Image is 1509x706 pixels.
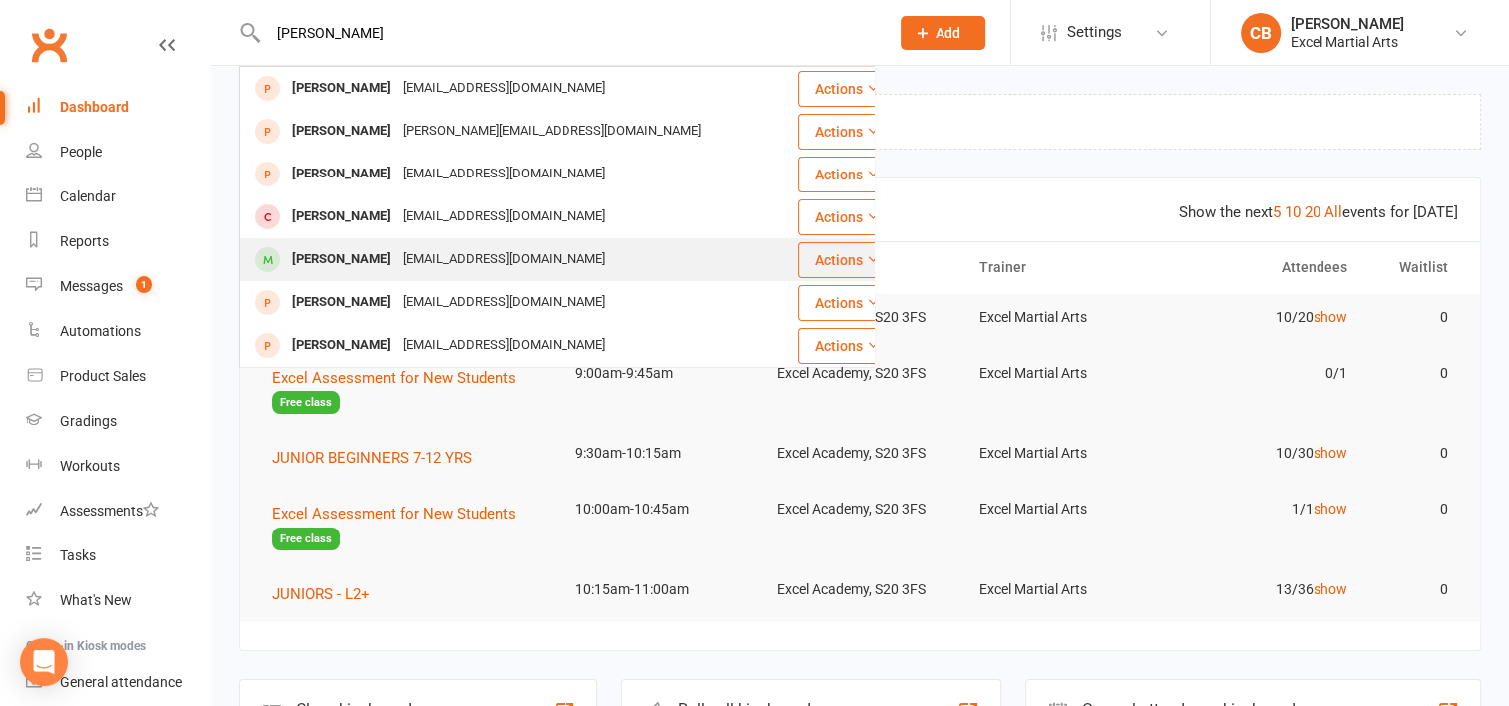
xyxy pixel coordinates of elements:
[397,245,611,274] div: [EMAIL_ADDRESS][DOMAIN_NAME]
[1365,350,1466,397] td: 0
[961,486,1164,532] td: Excel Martial Arts
[558,486,760,532] td: 10:00am-10:45am
[961,294,1164,341] td: Excel Martial Arts
[272,505,516,523] span: Excel Assessment for New Students
[798,199,897,235] button: Actions
[1365,294,1466,341] td: 0
[1163,294,1365,341] td: 10/20
[286,288,397,317] div: [PERSON_NAME]
[397,202,611,231] div: [EMAIL_ADDRESS][DOMAIN_NAME]
[60,413,117,429] div: Gradings
[26,219,210,264] a: Reports
[272,449,472,467] span: JUNIOR BEGINNERS 7-12 YRS
[26,264,210,309] a: Messages 1
[1291,33,1404,51] div: Excel Martial Arts
[759,566,961,613] td: Excel Academy, S20 3FS
[1163,486,1365,532] td: 1/1
[1163,566,1365,613] td: 13/36
[286,74,397,103] div: [PERSON_NAME]
[286,245,397,274] div: [PERSON_NAME]
[26,489,210,533] a: Assessments
[798,114,897,150] button: Actions
[26,175,210,219] a: Calendar
[397,117,707,146] div: [PERSON_NAME][EMAIL_ADDRESS][DOMAIN_NAME]
[1291,15,1404,33] div: [PERSON_NAME]
[1163,430,1365,477] td: 10/30
[1314,581,1347,597] a: show
[759,486,961,532] td: Excel Academy, S20 3FS
[26,399,210,444] a: Gradings
[1273,203,1281,221] a: 5
[286,331,397,360] div: [PERSON_NAME]
[272,585,370,603] span: JUNIORS - L2+
[26,354,210,399] a: Product Sales
[1365,486,1466,532] td: 0
[136,276,152,293] span: 1
[1285,203,1301,221] a: 10
[1305,203,1320,221] a: 20
[272,502,540,550] button: Excel Assessment for New StudentsFree class
[1324,203,1342,221] a: All
[1241,13,1281,53] div: CB
[60,278,123,294] div: Messages
[1067,10,1122,55] span: Settings
[60,547,96,563] div: Tasks
[1314,501,1347,517] a: show
[397,74,611,103] div: [EMAIL_ADDRESS][DOMAIN_NAME]
[262,19,875,47] input: Search...
[798,328,897,364] button: Actions
[26,85,210,130] a: Dashboard
[286,160,397,188] div: [PERSON_NAME]
[961,566,1164,613] td: Excel Martial Arts
[798,242,897,278] button: Actions
[1314,445,1347,461] a: show
[60,368,146,384] div: Product Sales
[24,20,74,70] a: Clubworx
[901,16,985,50] button: Add
[1365,242,1466,293] th: Waitlist
[60,592,132,608] div: What's New
[798,71,897,107] button: Actions
[1365,566,1466,613] td: 0
[1365,430,1466,477] td: 0
[272,391,340,414] span: Free class
[272,366,540,415] button: Excel Assessment for New StudentsFree class
[26,444,210,489] a: Workouts
[759,430,961,477] td: Excel Academy, S20 3FS
[26,130,210,175] a: People
[272,369,516,387] span: Excel Assessment for New Students
[60,503,159,519] div: Assessments
[961,350,1164,397] td: Excel Martial Arts
[558,350,760,397] td: 9:00am-9:45am
[60,144,102,160] div: People
[272,582,384,606] button: JUNIORS - L2+
[558,430,760,477] td: 9:30am-10:15am
[286,202,397,231] div: [PERSON_NAME]
[1163,350,1365,397] td: 0/1
[798,285,897,321] button: Actions
[60,323,141,339] div: Automations
[26,578,210,623] a: What's New
[26,309,210,354] a: Automations
[558,566,760,613] td: 10:15am-11:00am
[60,188,116,204] div: Calendar
[397,160,611,188] div: [EMAIL_ADDRESS][DOMAIN_NAME]
[272,528,340,550] span: Free class
[60,674,182,690] div: General attendance
[60,458,120,474] div: Workouts
[26,533,210,578] a: Tasks
[759,350,961,397] td: Excel Academy, S20 3FS
[936,25,960,41] span: Add
[1163,242,1365,293] th: Attendees
[397,288,611,317] div: [EMAIL_ADDRESS][DOMAIN_NAME]
[1179,200,1458,224] div: Show the next events for [DATE]
[798,157,897,192] button: Actions
[20,638,68,686] div: Open Intercom Messenger
[961,430,1164,477] td: Excel Martial Arts
[961,242,1164,293] th: Trainer
[26,660,210,705] a: General attendance kiosk mode
[1314,309,1347,325] a: show
[397,331,611,360] div: [EMAIL_ADDRESS][DOMAIN_NAME]
[286,117,397,146] div: [PERSON_NAME]
[272,446,486,470] button: JUNIOR BEGINNERS 7-12 YRS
